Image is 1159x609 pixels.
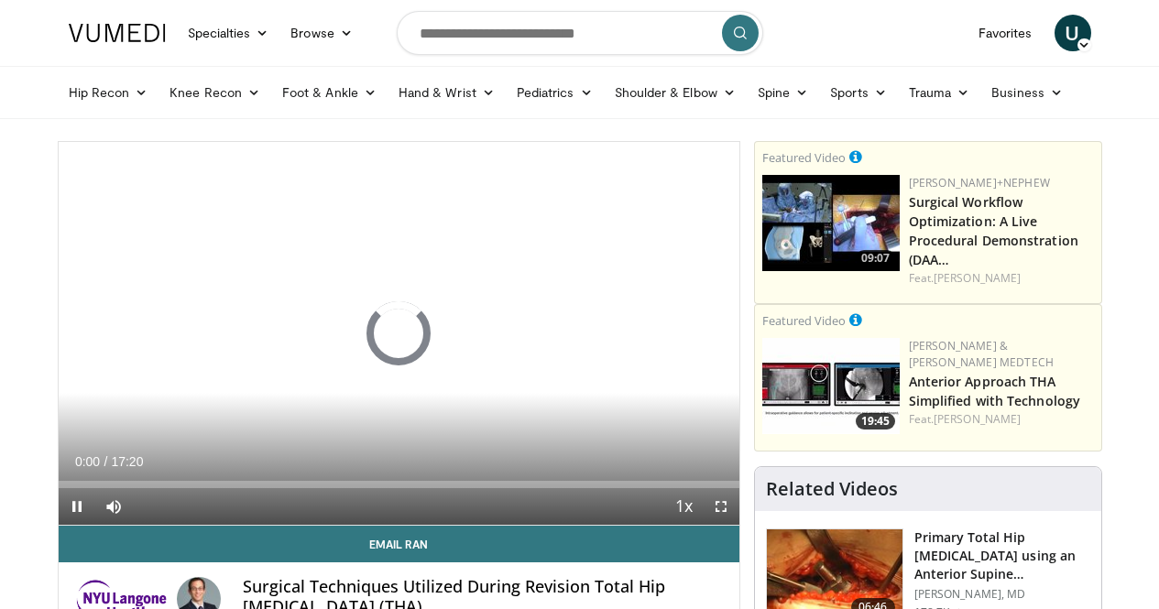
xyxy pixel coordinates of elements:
a: Hand & Wrist [388,74,506,111]
a: Trauma [898,74,981,111]
a: [PERSON_NAME] & [PERSON_NAME] MedTech [909,338,1055,370]
img: VuMedi Logo [69,24,166,42]
a: 19:45 [762,338,900,434]
span: / [104,454,108,469]
a: [PERSON_NAME] [934,270,1021,286]
span: 19:45 [856,413,895,430]
video-js: Video Player [59,142,739,526]
a: Pediatrics [506,74,604,111]
a: Surgical Workflow Optimization: A Live Procedural Demonstration (DAA… [909,193,1078,268]
a: Knee Recon [159,74,271,111]
a: Business [980,74,1074,111]
button: Fullscreen [703,488,739,525]
a: U [1055,15,1091,51]
img: bcfc90b5-8c69-4b20-afee-af4c0acaf118.150x105_q85_crop-smart_upscale.jpg [762,175,900,271]
button: Playback Rate [666,488,703,525]
a: 09:07 [762,175,900,271]
span: 09:07 [856,250,895,266]
a: [PERSON_NAME] [934,411,1021,427]
img: 06bb1c17-1231-4454-8f12-6191b0b3b81a.150x105_q85_crop-smart_upscale.jpg [762,338,900,434]
div: Feat. [909,270,1094,287]
h4: Related Videos [766,478,898,500]
a: Foot & Ankle [271,74,388,111]
a: Browse [279,15,364,51]
h3: Primary Total Hip [MEDICAL_DATA] using an Anterior Supine Intermuscula… [914,528,1090,583]
div: Progress Bar [59,481,739,488]
span: 0:00 [75,454,100,469]
a: Anterior Approach THA Simplified with Technology [909,373,1081,409]
a: Sports [819,74,898,111]
a: [PERSON_NAME]+Nephew [909,175,1050,190]
button: Pause [59,488,95,525]
div: Feat. [909,411,1094,428]
a: Hip Recon [58,74,159,111]
a: Shoulder & Elbow [604,74,747,111]
span: 17:20 [111,454,143,469]
p: [PERSON_NAME], MD [914,587,1090,602]
small: Featured Video [762,149,846,166]
a: Spine [747,74,819,111]
a: Favorites [968,15,1044,51]
a: Specialties [177,15,280,51]
input: Search topics, interventions [397,11,763,55]
a: Email Ran [59,526,739,562]
button: Mute [95,488,132,525]
small: Featured Video [762,312,846,329]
